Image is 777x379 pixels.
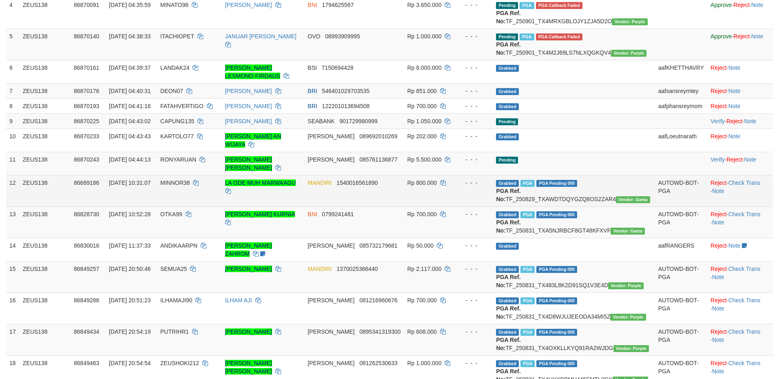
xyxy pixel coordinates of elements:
[407,211,436,217] span: Rp 700.000
[6,152,20,175] td: 11
[655,60,707,83] td: aafKHETTHAVRY
[74,211,99,217] span: 86828730
[711,242,727,249] a: Reject
[308,266,332,272] span: MANDIRI
[458,210,490,218] div: - - -
[496,188,520,202] b: PGA Ref. No:
[109,297,151,304] span: [DATE] 20:51:23
[225,118,272,124] a: [PERSON_NAME]
[728,180,761,186] a: Check Trans
[336,266,378,272] span: Copy 1370025366440 to clipboard
[225,156,272,171] a: [PERSON_NAME] [PERSON_NAME]
[707,175,773,206] td: · ·
[308,2,317,8] span: BNI
[160,88,183,94] span: DEON07
[608,282,644,289] span: Vendor URL: https://trx4.1velocity.biz
[655,83,707,98] td: aafsansreymtey
[458,359,490,367] div: - - -
[655,293,707,324] td: AUTOWD-BOT-PGA
[496,337,520,351] b: PGA Ref. No:
[707,238,773,261] td: ·
[655,129,707,152] td: aafLoeutnarath
[74,180,99,186] span: 86689186
[74,2,99,8] span: 86870091
[308,118,334,124] span: SEABANK
[407,118,441,124] span: Rp 1.050.000
[458,87,490,95] div: - - -
[6,261,20,293] td: 15
[712,305,724,312] a: Note
[496,133,519,140] span: Grabbed
[160,180,190,186] span: MINNOR38
[359,242,397,249] span: Copy 085732179681 to clipboard
[109,360,151,366] span: [DATE] 20:54:54
[520,180,535,187] span: Marked by aafkaynarin
[728,64,741,71] a: Note
[496,211,519,218] span: Grabbed
[536,360,577,367] span: PGA Pending
[496,305,520,320] b: PGA Ref. No:
[496,65,519,72] span: Grabbed
[612,18,647,25] span: Vendor URL: https://trx4.1velocity.biz
[536,266,577,273] span: PGA Pending
[308,103,317,109] span: BRI
[325,33,360,40] span: Copy 08993909995 to clipboard
[74,156,99,163] span: 86870243
[712,368,724,375] a: Note
[6,129,20,152] td: 10
[109,88,151,94] span: [DATE] 04:40:31
[74,118,99,124] span: 86870225
[613,345,649,352] span: Vendor URL: https://trx4.1velocity.biz
[707,83,773,98] td: ·
[109,242,151,249] span: [DATE] 11:37:33
[655,238,707,261] td: aafRANGERS
[225,266,272,272] a: [PERSON_NAME]
[74,328,99,335] span: 86849434
[160,118,194,124] span: CAPUNG135
[6,29,20,60] td: 5
[493,324,655,355] td: TF_250831_TX4OXKLLKYQ91RA2WJDG
[496,41,520,56] b: PGA Ref. No:
[407,242,434,249] span: Rp 50.000
[225,133,281,148] a: [PERSON_NAME] AN WIJAYA
[744,118,757,124] a: Note
[493,29,655,60] td: TF_250901_TX4M2J69LS7NLXQGKQV4
[160,360,199,366] span: ZEUSHOKI212
[655,261,707,293] td: AUTOWD-BOT-PGA
[707,60,773,83] td: ·
[655,175,707,206] td: AUTOWD-BOT-PGA
[225,211,295,217] a: [PERSON_NAME] KURNIA
[109,2,151,8] span: [DATE] 04:35:59
[407,103,436,109] span: Rp 700.000
[407,33,441,40] span: Rp 1.000.000
[711,64,727,71] a: Reject
[496,33,518,40] span: Pending
[74,33,99,40] span: 86870140
[74,88,99,94] span: 86870176
[160,266,187,272] span: SEMUA25
[225,360,272,375] a: [PERSON_NAME] [PERSON_NAME]
[458,1,490,9] div: - - -
[308,33,320,40] span: OVO
[109,33,151,40] span: [DATE] 04:38:33
[109,103,151,109] span: [DATE] 04:41:16
[359,360,397,366] span: Copy 081262530633 to clipboard
[160,2,188,8] span: MINATO98
[20,152,71,175] td: ZEUS138
[6,113,20,129] td: 9
[225,33,297,40] a: JANUAR [PERSON_NAME]
[728,266,761,272] a: Check Trans
[711,103,727,109] a: Reject
[407,64,441,71] span: Rp 8.000.000
[74,64,99,71] span: 86870161
[322,211,354,217] span: Copy 0799241481 to clipboard
[6,175,20,206] td: 12
[496,88,519,95] span: Grabbed
[655,206,707,238] td: AUTOWD-BOT-PGA
[707,261,773,293] td: · ·
[711,180,727,186] a: Reject
[711,88,727,94] a: Reject
[728,242,741,249] a: Note
[496,103,519,110] span: Grabbed
[20,60,71,83] td: ZEUS138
